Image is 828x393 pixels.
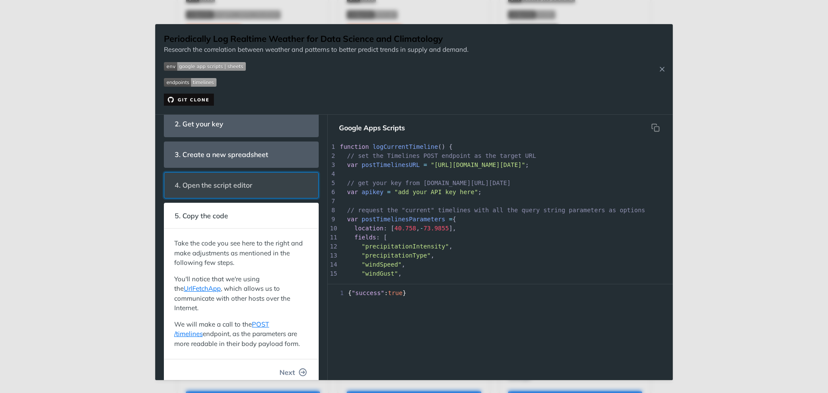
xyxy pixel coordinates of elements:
button: Close Recipe [655,65,668,73]
span: "windDirection" [362,279,416,286]
span: 40.758 [394,225,416,232]
span: postTimelinesURL [362,161,420,168]
span: = [423,161,427,168]
div: 15 [328,269,336,278]
p: We will make a call to the endpoint, as the parameters are more readable in their body payload form. [174,320,308,349]
div: 14 [328,260,336,269]
span: // get your key from [DOMAIN_NAME][URL][DATE] [347,179,511,186]
img: clone [164,94,214,106]
span: fields [354,234,376,241]
a: Expand image [164,94,214,103]
section: 2. Get your key [164,111,319,137]
span: , [416,279,420,286]
span: 4. Open the script editor [169,177,258,194]
button: Copy [647,119,664,136]
button: Google Apps Scripts [332,119,412,136]
div: 4 [328,170,336,179]
span: logCurrentTimeline [373,143,438,150]
span: true [388,289,403,296]
div: 12 [328,242,336,251]
span: = [449,216,452,223]
span: var [347,189,358,195]
span: "add your API key here" [394,189,478,195]
span: // set the Timelines POST endpoint as the target URL [347,152,536,159]
span: , [416,225,420,232]
span: 73.9855 [423,225,449,232]
div: 6 [328,188,336,197]
span: "precipitationType" [362,252,431,259]
span: 3. Create a new spreadsheet [169,146,274,163]
section: 3. Create a new spreadsheet [164,141,319,168]
div: 9 [328,215,336,224]
p: Take the code you see here to the right and make adjustments as mentioned in the following few st... [174,239,308,268]
span: location [354,225,383,232]
p: You'll notice that we're using the , which allows us to communicate with other hosts over the Int... [174,274,308,313]
span: "windSpeed" [362,261,402,268]
span: , [398,270,401,277]
a: UrlFetchApp [184,284,221,292]
span: , [401,261,405,268]
span: "success" [351,289,384,296]
span: - [420,225,423,232]
span: var [347,216,358,223]
span: { [452,216,456,223]
div: 2 [328,151,336,160]
div: 1 [328,142,336,151]
span: apikey [362,189,384,195]
button: Next [273,364,314,381]
span: () { [438,143,453,150]
div: 3 [328,160,336,170]
span: : [ [383,225,394,232]
div: 16 [328,278,336,287]
h1: Periodically Log Realtime Weather for Data Science and Climatology [164,33,468,45]
span: , [431,252,434,259]
img: endpoint [164,78,216,87]
section: 4. Open the script editor [164,172,319,198]
p: Research the correlation between weather and patterns to better predict trends in supply and demand. [164,45,468,55]
span: "windGust" [362,270,398,277]
span: var [347,161,358,168]
span: ; [525,161,529,168]
div: 7 [328,197,336,206]
span: : [ [376,234,387,241]
span: Expand image [164,77,468,87]
span: function [340,143,369,150]
span: Expand image [164,61,468,71]
div: 5 [328,179,336,188]
span: postTimelinesParameters [362,216,445,223]
div: 10 [328,224,336,233]
span: "[URL][DOMAIN_NAME][DATE]" [431,161,525,168]
img: env [164,62,246,71]
span: 5. Copy the code [169,208,234,224]
div: 13 [328,251,336,260]
div: 11 [328,233,336,242]
span: 1 [328,289,346,298]
span: "precipitationIntensity" [362,243,449,250]
div: { : } [328,289,673,298]
span: ; [478,189,481,195]
svg: hidden [651,123,660,132]
section: 5. Copy the codeTake the code you see here to the right and make adjustments as mentioned in the ... [164,203,319,385]
span: = [387,189,391,195]
span: 2. Get your key [169,116,229,132]
span: ], [449,225,456,232]
span: , [449,243,452,250]
span: // request the "current" timelines with all the query string parameters as options [347,207,645,214]
div: 8 [328,206,336,215]
span: Next [279,367,295,377]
